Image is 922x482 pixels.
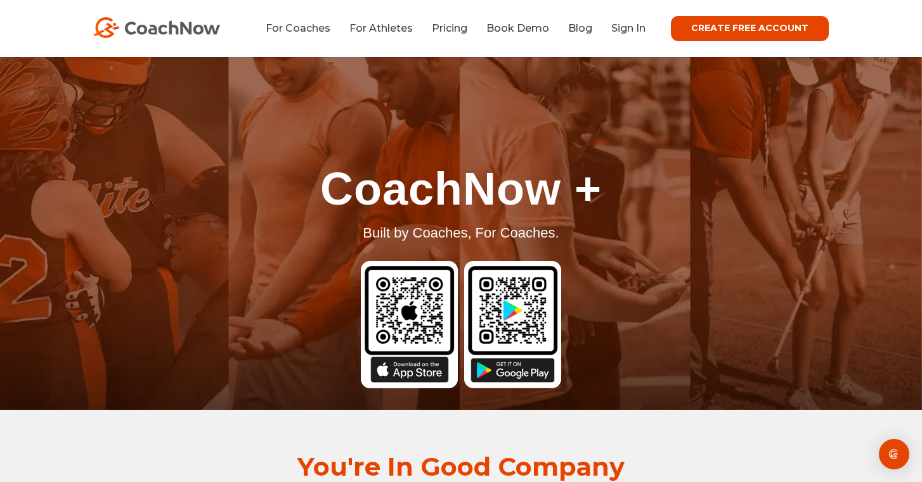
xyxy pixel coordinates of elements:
a: For Athletes [349,22,413,34]
a: For Coaches [266,22,330,34]
img: Get CoachNow on Google Play [464,261,561,388]
a: Book Demo [486,22,549,34]
h1: CoachNow + [81,162,841,216]
div: Open Intercom Messenger [879,439,909,469]
a: CREATE FREE ACCOUNT [671,16,829,41]
p: Built by Coaches, For Coaches. [81,222,841,243]
a: Blog [568,22,592,34]
img: Download CoachNow on the App Store [361,261,458,388]
a: Pricing [432,22,467,34]
a: Sign In [611,22,646,34]
img: CoachNow Logo [93,17,220,38]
